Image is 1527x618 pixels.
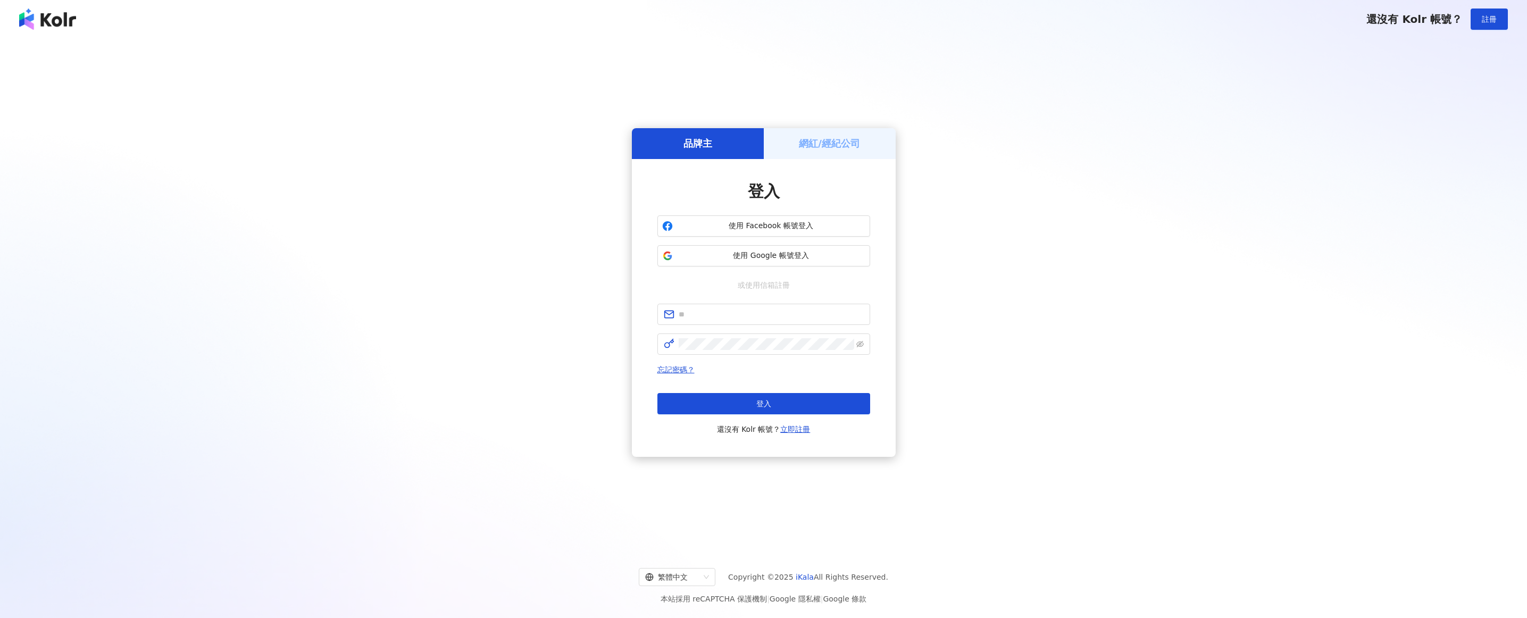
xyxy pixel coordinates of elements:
button: 註冊 [1471,9,1508,30]
span: | [821,595,823,603]
a: Google 隱私權 [770,595,821,603]
span: eye-invisible [856,340,864,348]
button: 登入 [657,393,870,414]
span: 還沒有 Kolr 帳號？ [1366,13,1462,26]
button: 使用 Google 帳號登入 [657,245,870,266]
img: logo [19,9,76,30]
span: 或使用信箱註冊 [730,279,797,291]
a: 忘記密碼？ [657,365,695,374]
span: 本站採用 reCAPTCHA 保護機制 [661,592,866,605]
span: 使用 Facebook 帳號登入 [677,221,865,231]
a: iKala [796,573,814,581]
button: 使用 Facebook 帳號登入 [657,215,870,237]
a: 立即註冊 [780,425,810,433]
div: 繁體中文 [645,569,699,586]
span: 登入 [748,182,780,201]
span: 登入 [756,399,771,408]
a: Google 條款 [823,595,866,603]
span: | [767,595,770,603]
span: 使用 Google 帳號登入 [677,250,865,261]
span: 還沒有 Kolr 帳號？ [717,423,811,436]
span: Copyright © 2025 All Rights Reserved. [728,571,888,583]
span: 註冊 [1482,15,1497,23]
h5: 品牌主 [683,137,712,150]
h5: 網紅/經紀公司 [799,137,860,150]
